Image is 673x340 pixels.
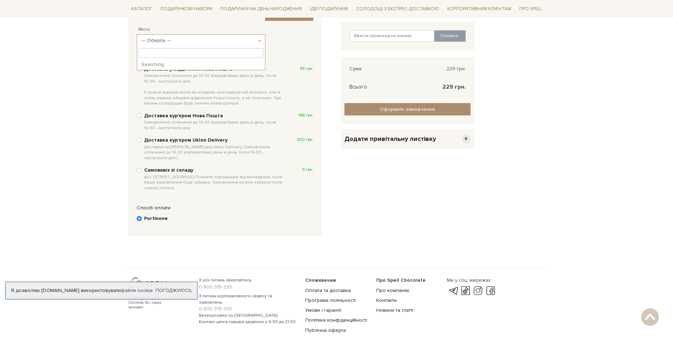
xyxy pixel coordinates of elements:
[472,287,484,295] a: instagram
[297,137,313,143] span: 300 грн.
[144,137,285,161] b: Доставка курʼєром Uklon Delivery
[144,66,285,106] b: Доставка у відділення Нова Пошта
[376,287,409,293] a: Про компанію
[305,277,336,283] span: Споживачам
[199,312,297,319] span: Безкоштовно по [GEOGRAPHIC_DATA]
[442,84,466,90] span: 229 грн.
[121,287,153,293] a: файли cookie
[305,327,346,333] a: Публічна оферта
[199,306,297,312] a: 0 800 319 233
[144,174,285,191] span: вул. [STREET_ADDRESS] Очікуйте інформацію від менеджера, коли ваше замовлення буде зібрано. Замов...
[299,113,313,118] span: 148 грн.
[307,4,351,14] span: Ідеї подарунків
[144,167,285,191] b: Самовивіз зі складу
[6,287,197,294] div: Я дозволяю [DOMAIN_NAME] використовувати
[434,30,466,42] button: Оновити
[376,307,413,313] a: Новини та статті
[460,287,472,295] a: tik-tok
[349,84,367,90] span: Всього
[199,277,297,284] span: З усіх питань звертайтесь:
[447,277,496,284] div: Ми у соц. мережах:
[344,135,436,143] span: Додати привітальну листівку
[128,296,176,310] div: © [DATE]-[DATE] Spell Chocolate. Всі права захищені
[199,284,297,290] a: 0 800 319 233
[349,30,435,42] input: Ввести промокод на знижку
[128,4,155,14] span: Каталог
[137,59,265,70] li: Searching…
[353,3,442,15] a: Солодощі з експрес-доставкою
[199,319,297,325] span: Контакт-центр працює щоденно з 9:00 до 21:00
[349,66,361,72] span: Сума
[199,293,297,306] span: З питань корпоративного сервісу та замовлень:
[137,34,266,47] span: --- Оберіть ---
[447,66,466,72] span: 229 грн.
[138,26,150,33] label: Місто
[133,205,317,211] div: Спосіб оплати
[158,4,215,14] span: Подарункові набори
[300,66,313,72] span: 95 грн.
[302,167,313,173] span: 0 грн.
[447,287,459,295] a: telegram
[305,317,367,323] a: Політика конфіденційності
[133,55,317,62] div: Спосіб доставки
[376,297,397,303] a: Контакти
[141,37,257,44] span: --- Оберіть ---
[376,277,426,283] span: Про Spell Chocolate
[305,297,356,303] a: Програма лояльності
[485,287,497,295] a: facebook
[144,113,285,131] b: Доставка кур'єром Нова Пошта
[218,4,305,14] span: Подарунки на День народження
[305,307,341,313] a: Умови і гарантії
[305,287,351,293] a: Оплата та доставка
[444,3,514,15] a: Корпоративним клієнтам
[462,135,471,143] span: +
[144,144,285,161] span: Доставка по [PERSON_NAME] від Uklon Delivery ( Замовлення сплаченні до 16:00 відправляємо день в ...
[144,215,168,222] b: Portmone
[380,106,435,112] span: Оформити замовлення
[155,287,191,294] a: Погоджуюсь
[516,4,545,14] span: Про Spell
[144,120,285,131] span: Замовлення сплаченні до 16:00 відправляємо день в день, після 16:00 - наступного дня
[144,73,285,106] span: Замовлення сплаченні до 16:00 відправляємо день в день, після 16:00 - наступного дня. У кожне від...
